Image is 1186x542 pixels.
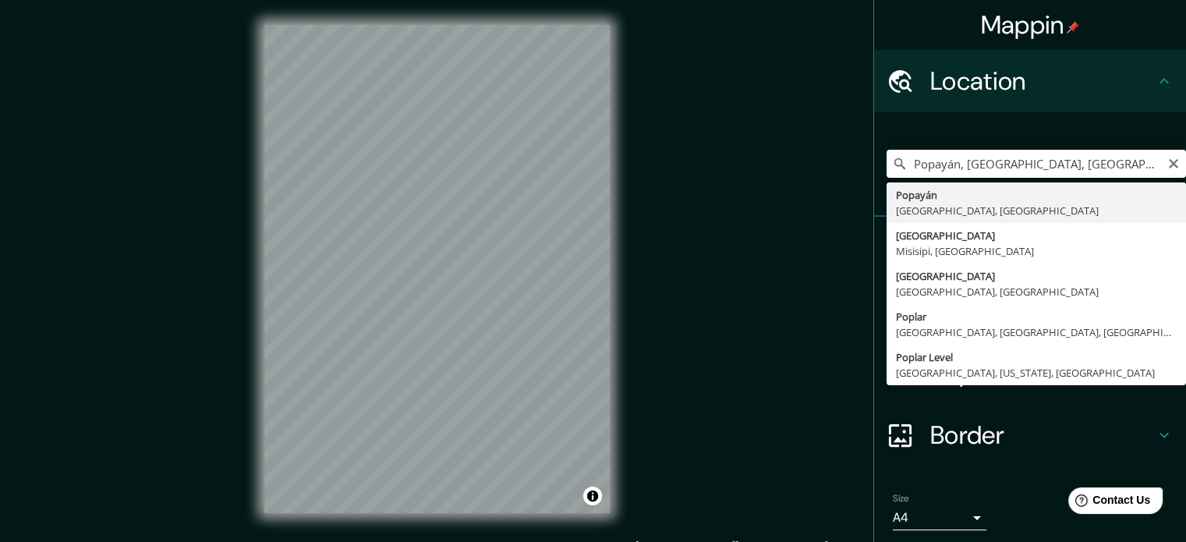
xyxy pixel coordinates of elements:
[1167,155,1180,170] button: Clear
[896,365,1177,381] div: [GEOGRAPHIC_DATA], [US_STATE], [GEOGRAPHIC_DATA]
[930,420,1155,451] h4: Border
[896,228,1177,243] div: [GEOGRAPHIC_DATA]
[896,203,1177,218] div: [GEOGRAPHIC_DATA], [GEOGRAPHIC_DATA]
[893,505,986,530] div: A4
[930,357,1155,388] h4: Layout
[583,487,602,505] button: Toggle attribution
[896,187,1177,203] div: Popayán
[1047,481,1169,525] iframe: Help widget launcher
[981,9,1080,41] h4: Mappin
[874,279,1186,342] div: Style
[874,50,1186,112] div: Location
[893,492,909,505] label: Size
[874,404,1186,466] div: Border
[896,309,1177,324] div: Poplar
[896,349,1177,365] div: Poplar Level
[896,324,1177,340] div: [GEOGRAPHIC_DATA], [GEOGRAPHIC_DATA], [GEOGRAPHIC_DATA]
[887,150,1186,178] input: Pick your city or area
[874,342,1186,404] div: Layout
[896,243,1177,259] div: Misisipi, [GEOGRAPHIC_DATA]
[896,284,1177,299] div: [GEOGRAPHIC_DATA], [GEOGRAPHIC_DATA]
[930,66,1155,97] h4: Location
[896,268,1177,284] div: [GEOGRAPHIC_DATA]
[874,217,1186,279] div: Pins
[264,25,610,513] canvas: Map
[1067,21,1079,34] img: pin-icon.png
